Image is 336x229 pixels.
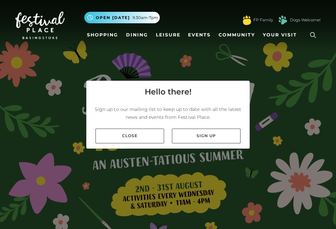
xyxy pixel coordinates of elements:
a: Events [185,29,213,41]
span: Your Visit [263,31,297,38]
a: Sign up [172,129,241,143]
button: Open [DATE] 9.30am-7pm [84,12,160,23]
a: FP Family [253,17,273,23]
a: Dining [123,29,151,41]
a: Your Visit [260,29,303,41]
span: 9.30am-7pm [133,15,158,21]
span: Open [DATE] [96,15,130,21]
img: Festival Place Logo [15,11,65,39]
a: Leisure [153,29,183,41]
h4: Hello there! [145,86,192,98]
a: Dogs Welcome! [290,17,321,23]
a: Close [95,129,164,143]
a: Community [216,29,258,41]
p: Sign up to our mailing list to keep up to date with all the latest news and events from Festival ... [92,105,244,121]
a: Shopping [84,29,121,41]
